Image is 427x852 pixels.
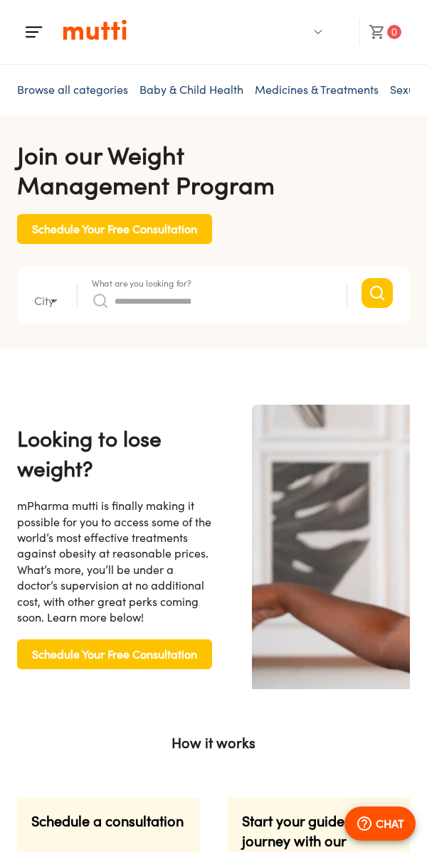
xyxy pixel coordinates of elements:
button: Schedule Your Free Consultation [17,214,212,244]
img: Logo [63,18,127,41]
a: Medicines & Treatments [255,82,379,97]
span: Browse all categories [17,82,128,97]
h4: Join our Weight Management Program [17,140,410,200]
button: Schedule Your Free Consultation [17,639,212,669]
img: Menu [26,23,43,41]
p: Schedule a consultation [31,811,185,831]
button: Search [362,278,393,308]
button: 0 [360,15,410,49]
button: CHAT [344,806,416,841]
a: Schedule Your Free Consultation [17,647,212,659]
button: Dropdown [305,19,360,45]
span: 0 [387,25,401,39]
a: Baby & Child Health [139,82,243,97]
label: What are you looking for? [92,279,191,287]
div: mPharma mutti is finally making it possible for you to access some of the world’s most effective ... [17,498,212,625]
p: CHAT [376,815,404,832]
h4: Looking to lose weight? [17,424,212,484]
p: How it works [17,732,410,755]
img: Dropdown [314,28,322,36]
a: Schedule Your Free Consultation [17,221,212,233]
span: Schedule Your Free Consultation [32,644,197,664]
button: Menu [17,15,51,49]
span: Schedule Your Free Consultation [32,219,197,239]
